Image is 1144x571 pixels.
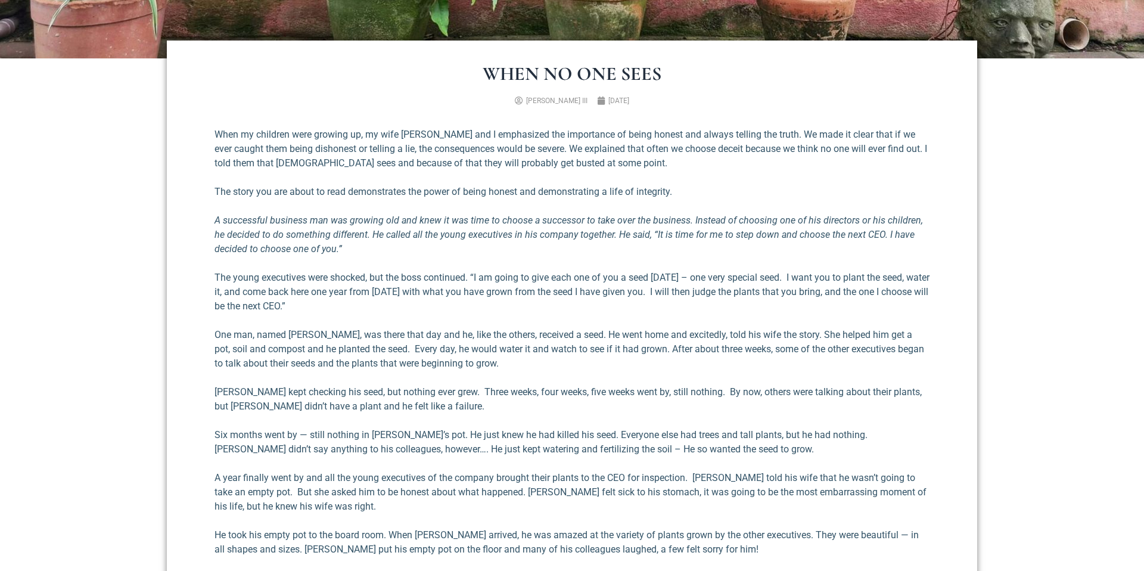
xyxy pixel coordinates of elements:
[214,185,929,199] p: The story you are about to read demonstrates the power of being honest and demonstrating a life o...
[214,215,923,255] em: A successful business man was growing old and knew it was time to choose a successor to take over...
[214,128,929,170] p: When my children were growing up, my wife [PERSON_NAME] and I emphasized the importance of being ...
[214,328,929,371] p: One man, named [PERSON_NAME], was there that day and he, like the others, received a seed. He wen...
[526,97,587,105] span: [PERSON_NAME] III
[214,428,929,457] p: Six months went by — still nothing in [PERSON_NAME]’s pot. He just knew he had killed his seed. E...
[214,64,929,83] h1: When No One Sees
[597,95,629,106] a: [DATE]
[608,97,629,105] time: [DATE]
[214,471,929,514] p: A year finally went by and all the young executives of the company brought their plants to the CE...
[214,271,929,314] p: The young executives were shocked, but the boss continued. “I am going to give each one of you a ...
[214,528,929,557] p: He took his empty pot to the board room. When [PERSON_NAME] arrived, he was amazed at the variety...
[214,385,929,414] p: [PERSON_NAME] kept checking his seed, but nothing ever grew. Three weeks, four weeks, five weeks ...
